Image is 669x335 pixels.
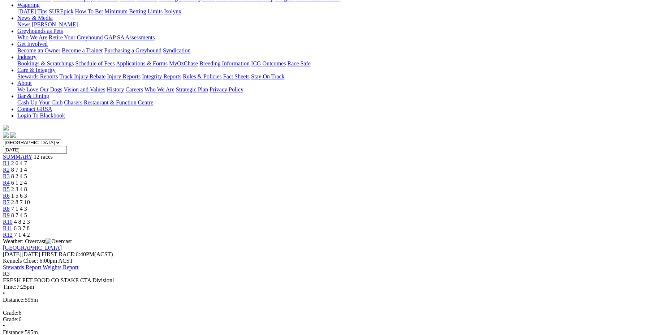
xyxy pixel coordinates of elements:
a: Bookings & Scratchings [17,60,74,66]
span: [DATE] [3,251,40,257]
span: 7 1 4 3 [11,206,27,212]
div: Industry [17,60,666,67]
a: R1 [3,160,10,166]
div: Care & Integrity [17,73,666,80]
a: Fact Sheets [223,73,250,80]
span: 2 8 7 10 [11,199,30,205]
div: News & Media [17,21,666,28]
a: R11 [3,225,12,231]
div: About [17,86,666,93]
a: [PERSON_NAME] [32,21,78,27]
div: 6 [3,310,666,316]
span: SUMMARY [3,154,32,160]
a: Cash Up Your Club [17,99,62,106]
div: Bar & Dining [17,99,666,106]
span: Grade: [3,310,19,316]
a: News & Media [17,15,53,21]
a: Vision and Values [64,86,105,93]
span: • [3,323,5,329]
a: Bar & Dining [17,93,49,99]
a: R7 [3,199,10,205]
span: • [3,290,5,296]
img: twitter.svg [10,132,16,138]
a: Stewards Reports [17,73,58,80]
a: GAP SA Assessments [104,34,155,40]
a: R6 [3,193,10,199]
span: Weather: Overcast [3,238,72,244]
a: R8 [3,206,10,212]
a: R10 [3,219,13,225]
span: Grade: [3,316,19,322]
a: Purchasing a Greyhound [104,47,161,53]
a: Become a Trainer [62,47,103,53]
a: Chasers Restaurant & Function Centre [64,99,153,106]
span: [DATE] [3,251,22,257]
div: Get Involved [17,47,666,54]
span: 2 3 4 8 [11,186,27,192]
a: Integrity Reports [142,73,181,80]
span: 8 7 1 4 [11,167,27,173]
a: Careers [125,86,143,93]
a: Race Safe [287,60,310,66]
a: Track Injury Rebate [59,73,105,80]
a: [DATE] Tips [17,8,47,14]
a: Syndication [163,47,190,53]
a: R12 [3,232,13,238]
div: 595m [3,297,666,303]
span: 6 3 7 8 [14,225,30,231]
a: Contact GRSA [17,106,52,112]
img: facebook.svg [3,132,9,138]
a: MyOzChase [169,60,198,66]
a: We Love Our Dogs [17,86,62,93]
a: Breeding Information [199,60,250,66]
span: R3 [3,173,10,179]
span: 6:40PM(ACST) [42,251,113,257]
img: Overcast [46,238,72,245]
a: Rules & Policies [183,73,222,80]
a: News [17,21,30,27]
div: 7:25pm [3,284,666,290]
input: Select date [3,146,67,154]
span: 6 1 2 4 [11,180,27,186]
a: Who We Are [144,86,174,93]
a: How To Bet [75,8,103,14]
a: R4 [3,180,10,186]
span: 7 1 4 2 [14,232,30,238]
a: Strategic Plan [176,86,208,93]
div: 6 [3,316,666,323]
a: R9 [3,212,10,218]
a: Wagering [17,2,40,8]
a: Who We Are [17,34,47,40]
a: Minimum Betting Limits [104,8,163,14]
div: FRESH PET FOOD CO STAKE CTA Division1 [3,277,666,284]
a: Applications & Forms [116,60,168,66]
a: History [107,86,124,93]
a: Retire Your Greyhound [49,34,103,40]
span: 12 races [34,154,53,160]
a: Get Involved [17,41,48,47]
img: logo-grsa-white.png [3,125,9,130]
span: 2 6 4 7 [11,160,27,166]
a: Become an Owner [17,47,60,53]
span: R5 [3,186,10,192]
span: 8 7 4 5 [11,212,27,218]
span: 1 5 6 3 [11,193,27,199]
div: Wagering [17,8,666,15]
a: Stewards Report [3,264,41,270]
div: Greyhounds as Pets [17,34,666,41]
a: SUREpick [49,8,73,14]
div: Kennels Close: 6:00pm ACST [3,258,666,264]
span: R3 [3,271,10,277]
a: [GEOGRAPHIC_DATA] [3,245,62,251]
a: R2 [3,167,10,173]
a: Isolynx [164,8,181,14]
